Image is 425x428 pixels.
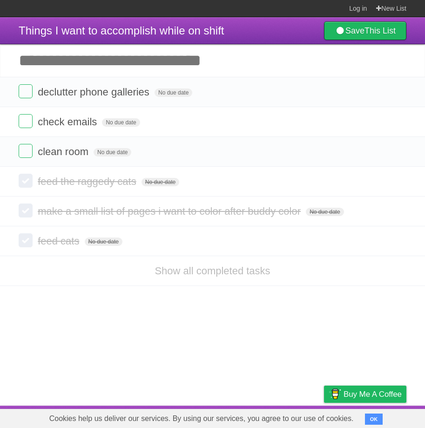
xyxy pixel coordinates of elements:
[19,174,33,188] label: Done
[38,146,91,157] span: clean room
[142,178,179,186] span: No due date
[19,144,33,158] label: Done
[280,408,301,426] a: Terms
[38,116,99,128] span: check emails
[38,235,81,247] span: feed cats
[19,24,224,37] span: Things I want to accomplish while on shift
[329,386,341,402] img: Buy me a coffee
[40,409,363,428] span: Cookies help us deliver our services. By using our services, you agree to our use of cookies.
[312,408,336,426] a: Privacy
[348,408,406,426] a: Suggest a feature
[344,386,402,402] span: Buy me a coffee
[324,21,406,40] a: SaveThis List
[38,176,139,187] span: feed the raggedy cats
[102,118,140,127] span: No due date
[364,26,396,35] b: This List
[155,88,192,97] span: No due date
[94,148,131,156] span: No due date
[155,265,270,277] a: Show all completed tasks
[38,86,152,98] span: declutter phone galleries
[38,205,303,217] span: make a small list of pages i want to color after buddy color
[365,414,383,425] button: OK
[306,208,344,216] span: No due date
[19,114,33,128] label: Done
[200,408,220,426] a: About
[231,408,269,426] a: Developers
[19,233,33,247] label: Done
[19,84,33,98] label: Done
[19,204,33,217] label: Done
[85,238,122,246] span: No due date
[324,386,406,403] a: Buy me a coffee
